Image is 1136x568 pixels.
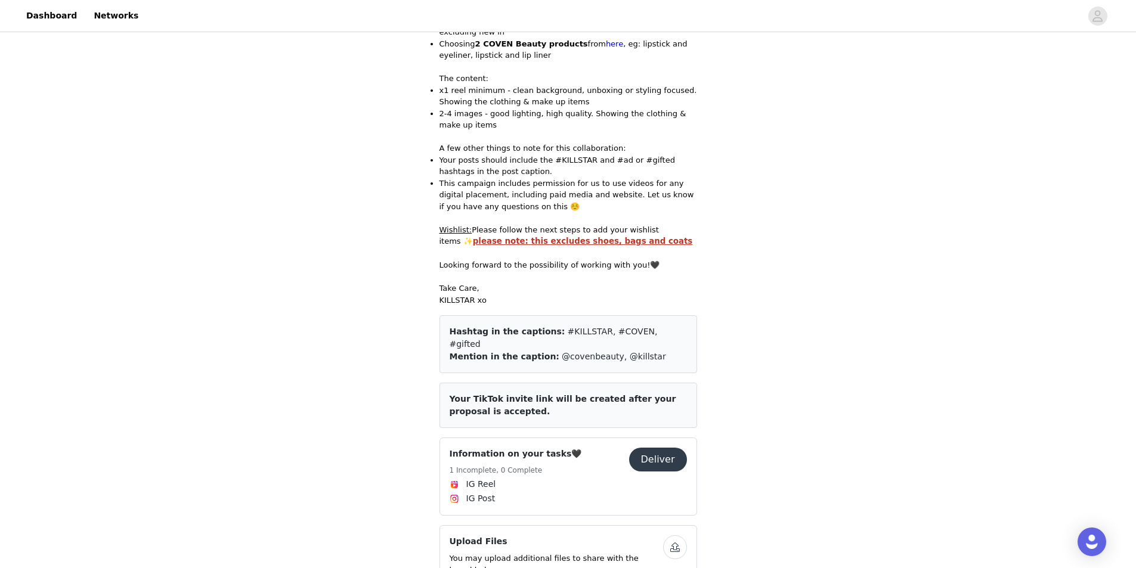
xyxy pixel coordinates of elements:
[450,465,582,476] h5: 1 Incomplete, 0 Complete
[450,535,663,548] h4: Upload Files
[439,437,697,516] div: Information on your tasks🖤
[450,327,565,336] span: Hashtag in the captions:
[450,394,676,416] span: Your TikTok invite link will be created after your proposal is accepted.
[86,2,146,29] a: Networks
[1092,7,1103,26] div: avatar
[439,259,697,271] p: Looking forward to the possibility of working with you!🖤
[1078,527,1106,556] div: Open Intercom Messenger
[629,448,687,471] button: Deliver
[439,154,697,178] li: Your posts should include the #KILLSTAR and #ad or #gifted hashtags in the post caption.
[439,73,697,85] p: The content:
[439,85,697,108] li: x1 reel minimum - clean background, unboxing or styling focused. Showing the clothing & make up i...
[439,294,697,306] p: KILLSTAR xo
[450,480,459,489] img: Instagram Reels Icon
[439,38,697,61] li: Choosing from , eg: lipstick and eyeliner, lipstick and lip liner
[439,108,697,131] li: 2-4 images - good lighting, high quality. Showing the clothing & make up items
[439,224,697,248] p: Please follow the next steps to add your wishlist items ✨
[439,142,697,154] p: A few other things to note for this collaboration:
[439,225,472,234] span: Wishlist:
[473,237,692,246] strong: please note: this excludes shoes, bags and coats
[450,448,582,460] h4: Information on your tasks🖤
[475,39,588,48] strong: 2 COVEN Beauty products
[19,2,84,29] a: Dashboard
[562,352,666,361] span: @covenbeauty, @killstar
[466,492,496,505] span: IG Post
[439,283,697,294] p: Take Care,
[439,178,697,213] li: This campaign includes permission for us to use videos for any digital placement, including paid ...
[450,352,559,361] span: Mention in the caption:
[606,39,623,48] a: here
[466,478,496,491] span: IG Reel
[450,494,459,504] img: Instagram Icon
